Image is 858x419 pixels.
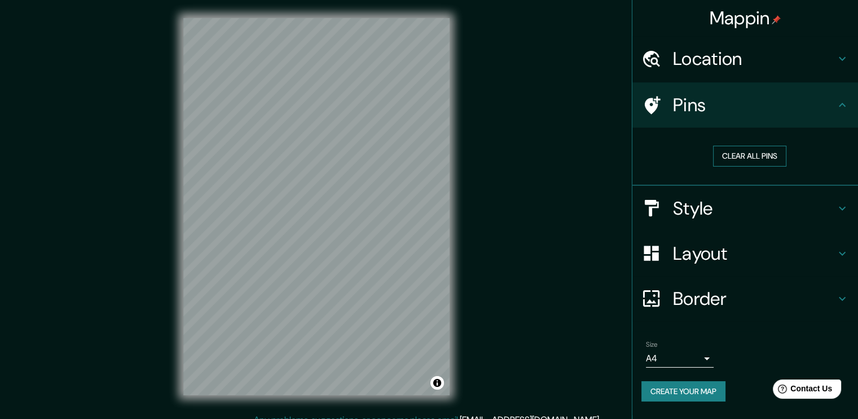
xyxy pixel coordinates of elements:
iframe: Help widget launcher [758,375,846,407]
div: A4 [646,350,714,368]
div: Pins [632,82,858,128]
h4: Mappin [710,7,781,29]
h4: Location [673,47,835,70]
label: Size [646,339,658,349]
button: Clear all pins [713,146,786,167]
div: Border [632,276,858,321]
h4: Pins [673,94,835,116]
button: Toggle attribution [430,376,444,390]
div: Layout [632,231,858,276]
h4: Style [673,197,835,220]
div: Location [632,36,858,81]
button: Create your map [641,381,725,402]
h4: Layout [673,242,835,265]
img: pin-icon.png [772,15,781,24]
h4: Border [673,287,835,310]
div: Style [632,186,858,231]
canvas: Map [183,18,450,395]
